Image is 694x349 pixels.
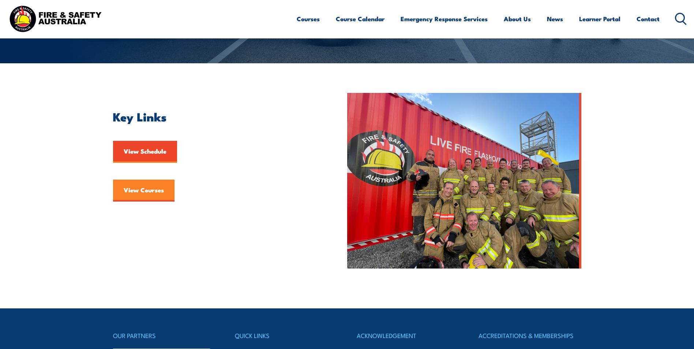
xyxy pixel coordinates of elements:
[113,330,215,341] h4: OUR PARTNERS
[479,330,581,341] h4: ACCREDITATIONS & MEMBERSHIPS
[235,330,337,341] h4: QUICK LINKS
[401,9,488,29] a: Emergency Response Services
[113,141,177,163] a: View Schedule
[347,93,581,269] img: FSA People – Team photo aug 2023
[336,9,384,29] a: Course Calendar
[504,9,531,29] a: About Us
[297,9,320,29] a: Courses
[113,111,314,121] h2: Key Links
[357,330,459,341] h4: ACKNOWLEDGEMENT
[579,9,620,29] a: Learner Portal
[113,180,175,202] a: View Courses
[547,9,563,29] a: News
[637,9,660,29] a: Contact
